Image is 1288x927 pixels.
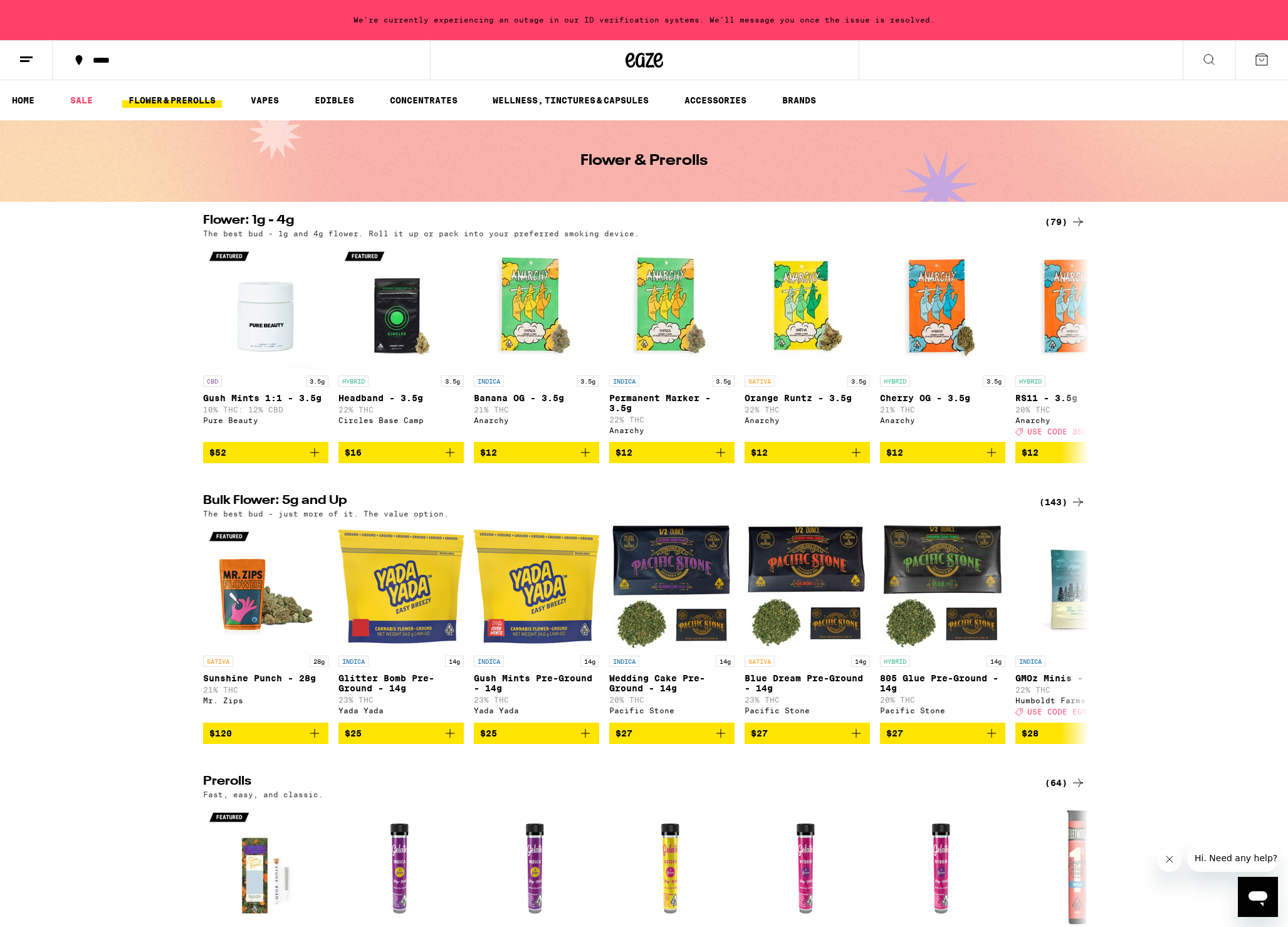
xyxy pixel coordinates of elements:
[203,406,328,414] p: 10% THC: 12% CBD
[847,375,870,387] p: 3.5g
[203,393,328,403] p: Gush Mints 1:1 - 3.5g
[745,696,870,704] p: 23% THC
[474,524,599,722] a: Open page for Gush Mints Pre-Ground - 14g from Yada Yada
[609,416,735,424] p: 22% THC
[745,406,870,414] p: 22% THC
[609,696,735,704] p: 20% THC
[880,244,1005,369] img: Anarchy - Cherry OG - 3.5g
[580,656,599,667] p: 14g
[609,244,735,369] img: Anarchy - Permanent Marker - 3.5g
[745,524,870,649] img: Pacific Stone - Blue Dream Pre-Ground - 14g
[880,406,1005,414] p: 21% THC
[1015,393,1141,403] p: RS11 - 3.5g
[338,416,464,424] div: Circles Base Camp
[880,416,1005,424] div: Anarchy
[1157,847,1182,872] iframe: Close message
[880,673,1005,693] p: 805 Glue Pre-Ground - 14g
[615,728,632,738] span: $27
[474,375,504,387] p: INDICA
[880,442,1005,463] button: Add to bag
[338,696,464,704] p: 23% THC
[745,442,870,463] button: Add to bag
[338,706,464,715] div: Yada Yada
[203,416,328,424] div: Pure Beauty
[1027,427,1097,436] span: USE CODE 35OFF
[886,448,903,458] span: $12
[1015,723,1141,744] button: Add to bag
[609,723,735,744] button: Add to bag
[122,93,222,108] a: FLOWER & PREROLLS
[1039,495,1086,510] a: (143)
[306,375,328,387] p: 3.5g
[203,723,328,744] button: Add to bag
[1015,442,1141,463] button: Add to bag
[1045,214,1086,229] a: (79)
[474,524,599,649] img: Yada Yada - Gush Mints Pre-Ground - 14g
[580,154,708,169] h1: Flower & Prerolls
[609,673,735,693] p: Wedding Cake Pre-Ground - 14g
[880,696,1005,704] p: 20% THC
[987,656,1005,667] p: 14g
[384,93,464,108] a: CONCENTRATES
[474,406,599,414] p: 21% THC
[609,244,735,442] a: Open page for Permanent Marker - 3.5g from Anarchy
[474,706,599,715] div: Yada Yada
[1015,406,1141,414] p: 20% THC
[338,656,369,667] p: INDICA
[751,728,768,738] span: $27
[615,448,632,458] span: $12
[1027,708,1102,716] span: USE CODE EQNX30
[1022,728,1039,738] span: $28
[1015,375,1045,387] p: HYBRID
[203,524,328,722] a: Open page for Sunshine Punch - 28g from Mr. Zips
[1022,448,1039,458] span: $12
[678,93,753,108] a: ACCESSORIES
[745,244,870,442] a: Open page for Orange Runtz - 3.5g from Anarchy
[474,673,599,693] p: Gush Mints Pre-Ground - 14g
[203,524,328,649] img: Mr. Zips - Sunshine Punch - 28g
[609,375,639,387] p: INDICA
[745,723,870,744] button: Add to bag
[1015,696,1141,704] div: Humboldt Farms
[203,442,328,463] button: Add to bag
[203,673,328,683] p: Sunshine Punch - 28g
[486,93,655,108] a: WELLNESS, TINCTURES & CAPSULES
[983,375,1005,387] p: 3.5g
[880,656,910,667] p: HYBRID
[203,790,323,799] p: Fast, easy, and classic.
[338,442,464,463] button: Add to bag
[474,442,599,463] button: Add to bag
[244,93,285,108] a: VAPES
[474,393,599,403] p: Banana OG - 3.5g
[209,728,232,738] span: $120
[745,375,775,387] p: SATIVA
[338,673,464,693] p: Glitter Bomb Pre-Ground - 14g
[1015,673,1141,683] p: GMOz Minis - 7g
[1015,524,1141,649] img: Humboldt Farms - GMOz Minis - 7g
[474,696,599,704] p: 23% THC
[751,448,768,458] span: $12
[345,448,362,458] span: $16
[310,656,328,667] p: 28g
[745,393,870,403] p: Orange Runtz - 3.5g
[474,723,599,744] button: Add to bag
[203,244,328,369] img: Pure Beauty - Gush Mints 1:1 - 3.5g
[851,656,870,667] p: 14g
[209,448,226,458] span: $52
[745,524,870,722] a: Open page for Blue Dream Pre-Ground - 14g from Pacific Stone
[445,656,464,667] p: 14g
[1015,244,1141,369] img: Anarchy - RS11 - 3.5g
[480,448,497,458] span: $12
[203,696,328,704] div: Mr. Zips
[1015,656,1045,667] p: INDICA
[474,416,599,424] div: Anarchy
[6,93,41,108] a: HOME
[609,524,735,649] img: Pacific Stone - Wedding Cake Pre-Ground - 14g
[745,673,870,693] p: Blue Dream Pre-Ground - 14g
[308,93,360,108] a: EDIBLES
[203,375,222,387] p: CBD
[880,524,1005,649] img: Pacific Stone - 805 Glue Pre-Ground - 14g
[609,393,735,413] p: Permanent Marker - 3.5g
